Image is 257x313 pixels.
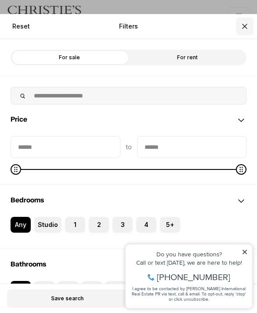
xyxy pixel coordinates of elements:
span: Maximum [236,164,246,175]
span: Save search [51,295,83,302]
div: Call or text [DATE], we are here to help! [9,28,127,34]
label: Any [11,281,31,297]
label: Any [11,217,31,233]
label: 3 [112,217,133,233]
label: 3 [82,281,102,297]
button: Reset [7,18,35,35]
div: Do you have questions? [9,20,127,26]
label: 5+ [160,217,180,233]
label: For rent [129,50,247,65]
label: 2 [89,217,109,233]
label: 1 [34,281,54,297]
span: I agree to be contacted by [PERSON_NAME] International Real Estate PR via text, call & email. To ... [11,54,125,71]
label: 4 [105,281,126,297]
span: Price [11,116,27,123]
p: Filters [119,23,138,30]
button: See 456 properties [130,290,250,307]
span: to [126,144,132,151]
button: Close [236,18,253,35]
span: See 456 properties [165,295,216,302]
label: Studio [34,217,62,233]
span: Reset [12,23,30,30]
label: For sale [11,50,129,65]
label: 2 [58,281,78,297]
span: Minimum [11,164,21,175]
span: Bathrooms [11,261,46,268]
label: 1 [65,217,85,233]
input: priceMax [138,137,246,158]
label: 4 [136,217,156,233]
label: 5+ [129,281,149,297]
input: priceMin [11,137,120,158]
button: Save search [7,289,127,308]
span: Bedrooms [11,197,44,204]
span: [PHONE_NUMBER] [36,41,109,50]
